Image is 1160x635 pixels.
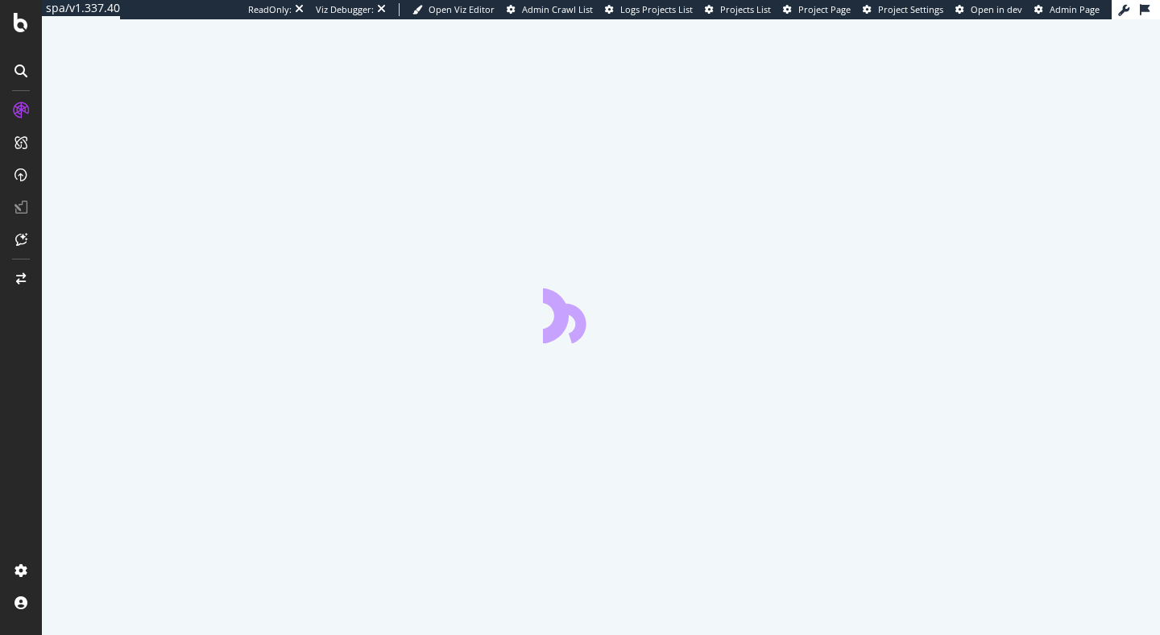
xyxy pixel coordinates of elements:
[620,3,693,15] span: Logs Projects List
[783,3,851,16] a: Project Page
[798,3,851,15] span: Project Page
[955,3,1022,16] a: Open in dev
[863,3,943,16] a: Project Settings
[522,3,593,15] span: Admin Crawl List
[1050,3,1100,15] span: Admin Page
[1034,3,1100,16] a: Admin Page
[543,285,659,343] div: animation
[971,3,1022,15] span: Open in dev
[720,3,771,15] span: Projects List
[316,3,374,16] div: Viz Debugger:
[878,3,943,15] span: Project Settings
[605,3,693,16] a: Logs Projects List
[507,3,593,16] a: Admin Crawl List
[248,3,292,16] div: ReadOnly:
[412,3,495,16] a: Open Viz Editor
[705,3,771,16] a: Projects List
[429,3,495,15] span: Open Viz Editor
